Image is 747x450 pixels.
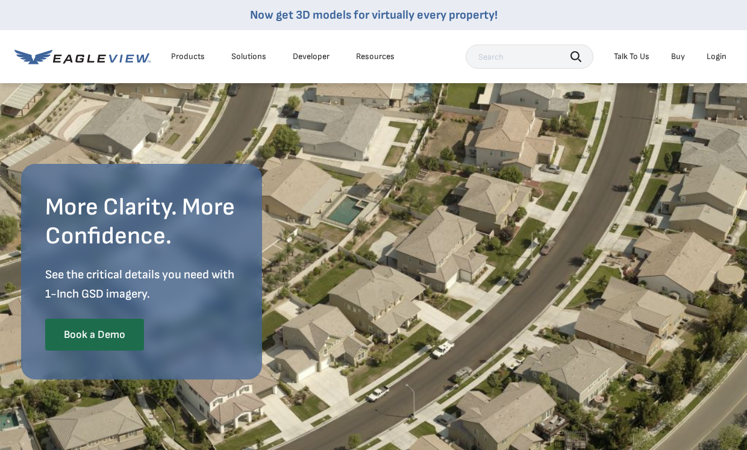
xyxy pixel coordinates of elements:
[707,51,727,62] div: Login
[293,51,330,62] a: Developer
[45,319,144,351] a: Book a Demo
[171,51,205,62] div: Products
[250,8,498,22] a: Now get 3D models for virtually every property!
[45,265,238,304] p: See the critical details you need with 1-Inch GSD imagery.
[45,193,238,251] h2: More Clarity. More Confidence.
[671,51,685,62] a: Buy
[614,51,649,62] div: Talk To Us
[356,51,395,62] div: Resources
[466,45,593,69] input: Search
[231,51,266,62] div: Solutions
